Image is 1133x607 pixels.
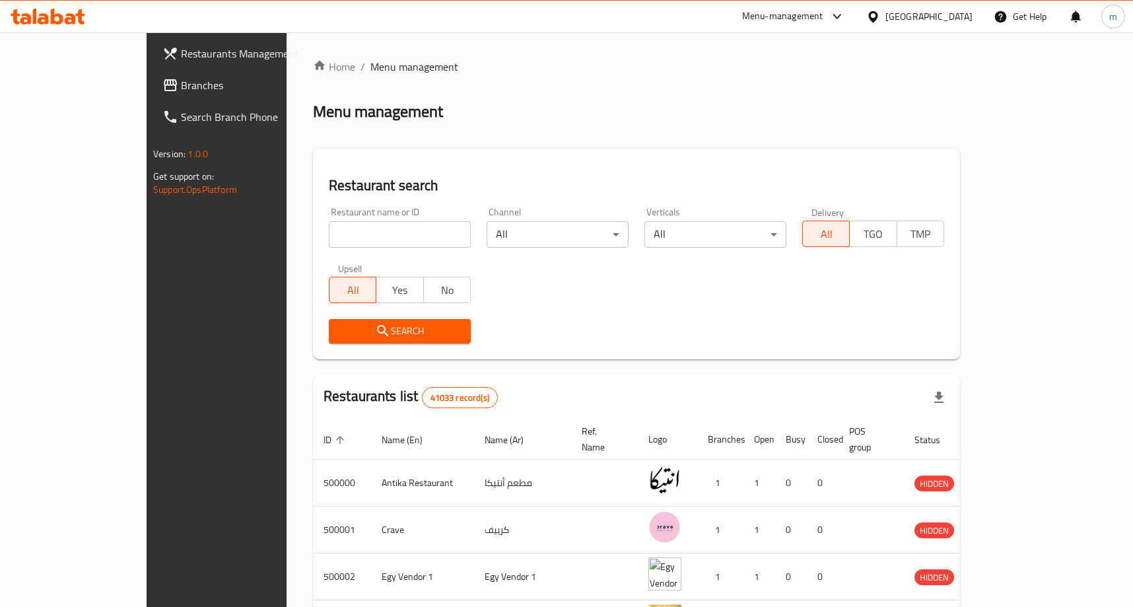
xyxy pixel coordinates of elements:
div: Total records count [422,387,498,408]
div: HIDDEN [914,522,954,538]
td: مطعم أنتيكا [474,460,571,507]
div: HIDDEN [914,569,954,585]
span: HIDDEN [914,570,954,585]
td: 500001 [313,507,371,553]
button: All [329,277,376,303]
span: Name (Ar) [485,432,541,448]
td: Antika Restaurant [371,460,474,507]
div: Menu-management [742,9,823,24]
td: 1 [697,507,743,553]
button: All [802,221,850,247]
th: Logo [638,419,697,460]
a: Restaurants Management [152,38,336,69]
label: Delivery [811,207,844,217]
span: Name (En) [382,432,440,448]
span: Ref. Name [582,423,622,455]
td: 1 [697,460,743,507]
h2: Restaurants list [324,386,498,408]
span: POS group [849,423,888,455]
td: 0 [807,460,839,507]
li: / [360,59,365,75]
nav: breadcrumb [313,59,960,75]
h2: Restaurant search [329,176,944,196]
span: HIDDEN [914,476,954,491]
button: No [423,277,471,303]
span: TMP [903,225,939,244]
th: Busy [775,419,807,460]
span: Branches [181,77,326,93]
th: Open [743,419,775,460]
td: Egy Vendor 1 [371,553,474,600]
span: ID [324,432,349,448]
td: 0 [775,460,807,507]
span: 1.0.0 [188,145,208,162]
div: All [644,221,786,248]
td: 1 [743,507,775,553]
img: Egy Vendor 1 [648,557,681,590]
button: TGO [849,221,897,247]
td: 1 [697,553,743,600]
label: Upsell [338,264,362,273]
span: Status [914,432,957,448]
span: HIDDEN [914,523,954,538]
button: Search [329,319,471,343]
div: HIDDEN [914,476,954,491]
td: 500000 [313,460,371,507]
span: TGO [855,225,891,244]
span: m [1109,9,1117,24]
input: Search for restaurant name or ID.. [329,221,471,248]
div: [GEOGRAPHIC_DATA] [885,9,973,24]
button: TMP [897,221,944,247]
span: Search Branch Phone [181,109,326,125]
span: Restaurants Management [181,46,326,61]
img: Crave [648,511,681,544]
td: كرييف [474,507,571,553]
a: Branches [152,69,336,101]
span: All [335,281,371,300]
span: Search [339,323,460,339]
td: 0 [807,553,839,600]
td: 1 [743,460,775,507]
td: 0 [807,507,839,553]
th: Branches [697,419,743,460]
span: Menu management [370,59,458,75]
span: Version: [153,145,186,162]
span: Get support on: [153,168,214,185]
span: No [429,281,465,300]
span: Yes [382,281,418,300]
td: 500002 [313,553,371,600]
td: 1 [743,553,775,600]
a: Search Branch Phone [152,101,336,133]
div: Export file [923,382,955,413]
span: All [808,225,844,244]
img: Antika Restaurant [648,464,681,497]
a: Support.OpsPlatform [153,181,237,198]
button: Yes [376,277,423,303]
div: All [487,221,629,248]
td: Egy Vendor 1 [474,553,571,600]
td: 0 [775,507,807,553]
td: Crave [371,507,474,553]
h2: Menu management [313,101,443,122]
th: Closed [807,419,839,460]
td: 0 [775,553,807,600]
span: 41033 record(s) [423,392,497,404]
